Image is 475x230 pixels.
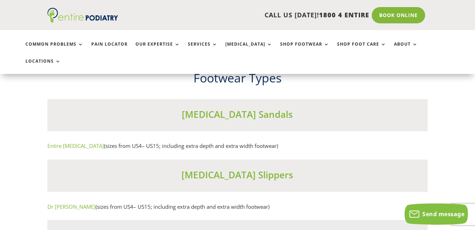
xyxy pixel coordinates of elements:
a: Our Expertise [135,42,180,57]
h3: [MEDICAL_DATA] Slippers [47,168,427,185]
a: Dr [PERSON_NAME] [47,203,95,210]
a: Shop Foot Care [337,42,386,57]
p: CALL US [DATE]! [134,11,369,20]
span: 1800 4 ENTIRE [319,11,369,19]
a: Services [188,42,218,57]
a: Entire Podiatry [47,17,118,24]
a: Pain Locator [91,42,128,57]
p: (sizes from US4– US15; including extra depth and extra width footwear) [47,142,427,151]
a: Entire [MEDICAL_DATA] [47,142,104,149]
a: Common Problems [25,42,83,57]
a: Shop Footwear [280,42,329,57]
h2: Footwear Types [47,70,427,90]
a: Locations [25,59,61,74]
button: Send message [405,203,468,225]
img: logo (1) [47,8,118,23]
a: [MEDICAL_DATA] [225,42,272,57]
a: Book Online [372,7,425,23]
p: (sizes from US4– US15; including extra depth and extra width footwear) [47,202,427,212]
a: About [394,42,418,57]
h3: [MEDICAL_DATA] Sandals [47,108,427,124]
span: Send message [422,210,464,218]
